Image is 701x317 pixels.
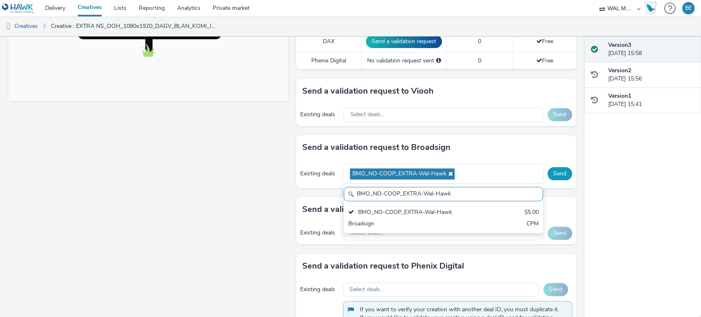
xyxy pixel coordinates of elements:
div: Existing deals [300,170,339,178]
h3: Send a validation request to Viooh [302,85,434,97]
strong: Version 2 [608,67,631,74]
div: $5.00 [524,208,539,218]
span: Select deals... [350,111,384,118]
span: 0 [478,57,481,64]
div: [DATE] 15:56 [608,67,694,83]
a: Hawk Academy [644,2,660,15]
h3: Send a validation request to Phenix Digital [302,260,464,272]
span: Select deals... [349,286,384,293]
div: Existing deals [300,110,339,119]
input: Search...... [344,187,542,201]
button: Send [547,227,572,240]
img: Hawk Academy [644,2,657,15]
img: undefined Logo [2,3,34,14]
div: CPM [526,220,539,229]
div: [DATE] 15:41 [608,92,694,109]
button: Send a validation request [366,35,442,48]
button: Send [547,167,572,180]
div: Existing deals [300,229,339,237]
img: dooh [4,23,12,31]
td: Phenix Digital [296,52,362,69]
span: 0 [478,37,481,45]
strong: Version 1 [608,92,631,100]
h3: Send a validation request to Broadsign [302,141,450,154]
div: Please select a deal below and click on Send to send a validation request to Phenix Digital. [436,57,441,65]
button: Send [543,283,568,296]
span: Free [536,37,553,45]
div: Existing deals [300,285,339,294]
div: [DATE] 15:58 [608,41,694,58]
a: Creative : EXTRA NS_OOH_1080x1920_DAGV_BLAN_KOMI_ITALIENSK 1_36_38_2025 [47,16,222,36]
span: Free [536,57,553,64]
div: BMO_NO-COOP_EXTRA-Wal-Hawk [348,208,473,218]
div: BE [685,2,692,14]
strong: Version 3 [608,41,631,49]
div: No validation request sent [366,57,442,65]
td: DAX [296,30,362,52]
span: BMO_NO-COOP_EXTRA-Wal-Hawk [352,170,446,177]
button: Send [547,108,572,121]
h3: Send a validation request to MyAdbooker [302,203,461,216]
div: Broadsign [348,220,473,229]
